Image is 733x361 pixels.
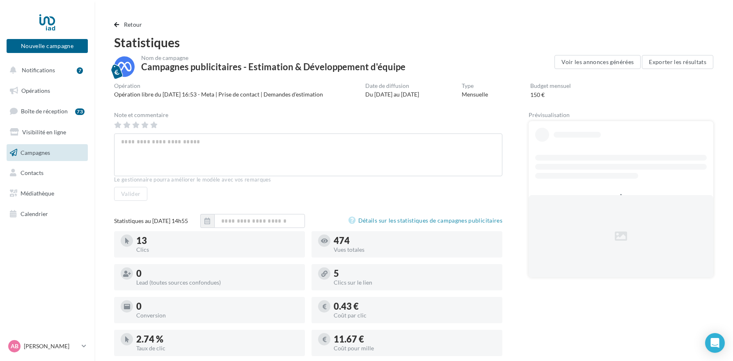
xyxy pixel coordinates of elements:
span: AB [11,342,18,350]
div: Nom de campagne [141,55,405,61]
div: 11.67 € [334,335,496,344]
div: Date de diffusion [365,83,419,89]
button: Nouvelle campagne [7,39,88,53]
div: Note et commentaire [114,112,502,118]
a: Opérations [5,82,89,99]
div: Statistiques [114,36,713,48]
div: Lead (toutes sources confondues) [136,280,298,285]
span: Visibilité en ligne [22,129,66,136]
button: Exporter les résultats [642,55,713,69]
div: Vues totales [334,247,496,253]
div: Type [462,83,488,89]
span: Opérations [21,87,50,94]
span: Campagnes [21,149,50,156]
button: Voir les annonces générées [554,55,641,69]
a: Boîte de réception73 [5,102,89,120]
a: Visibilité en ligne [5,124,89,141]
div: Opération libre du [DATE] 16:53 - Meta | Prise de contact | Demandes d'estimation [114,90,323,99]
span: Boîte de réception [21,108,68,115]
a: AB [PERSON_NAME] [7,338,88,354]
a: Campagnes [5,144,89,161]
p: [PERSON_NAME] [24,342,78,350]
div: 13 [136,236,298,245]
div: 73 [75,108,85,115]
button: Valider [114,187,147,201]
a: Détails sur les statistiques de campagnes publicitaires [348,216,502,225]
div: Le gestionnaire pourra améliorer le modèle avec vos remarques [114,176,502,184]
span: Retour [124,21,142,28]
span: Contacts [21,169,44,176]
div: Du [DATE] au [DATE] [365,90,419,99]
div: 0 [136,302,298,311]
div: Budget mensuel [530,83,571,89]
span: Médiathèque [21,190,54,197]
div: 474 [334,236,496,245]
div: 2.74 % [136,335,298,344]
button: Retour [114,20,146,30]
div: Prévisualisation [529,112,713,118]
div: 150 € [530,91,545,99]
div: 0.43 € [334,302,496,311]
button: Notifications 7 [5,62,86,79]
div: Taux de clic [136,345,298,351]
div: Statistiques au [DATE] 14h55 [114,217,200,225]
div: Open Intercom Messenger [705,333,725,353]
div: Clics sur le lien [334,280,496,285]
div: 5 [334,269,496,278]
a: Calendrier [5,205,89,223]
span: Calendrier [21,210,48,217]
a: Médiathèque [5,185,89,202]
div: Coût par clic [334,313,496,318]
div: Clics [136,247,298,253]
div: Opération [114,83,323,89]
div: Campagnes publicitaires - Estimation & Développement d'équipe [141,62,405,71]
span: Notifications [22,67,55,74]
div: Coût pour mille [334,345,496,351]
a: Contacts [5,164,89,182]
div: Conversion [136,313,298,318]
div: Mensuelle [462,90,488,99]
div: 7 [77,67,83,74]
div: 0 [136,269,298,278]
